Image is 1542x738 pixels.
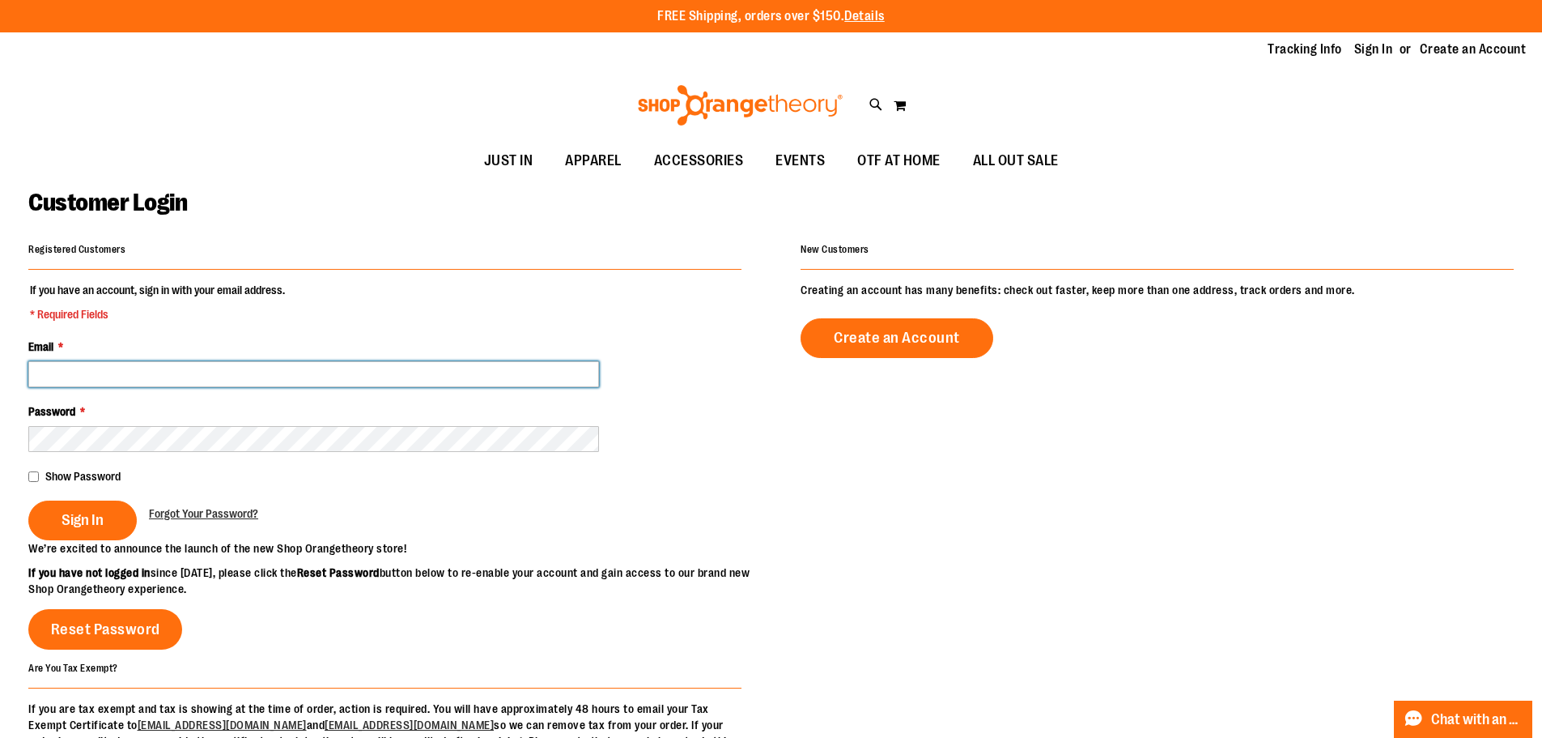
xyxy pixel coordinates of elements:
span: OTF AT HOME [857,143,941,179]
span: Chat with an Expert [1431,712,1523,727]
a: Create an Account [1420,41,1527,58]
a: [EMAIL_ADDRESS][DOMAIN_NAME] [325,719,494,732]
a: Details [844,9,885,23]
span: Email [28,340,53,353]
span: JUST IN [484,143,533,179]
span: Customer Login [28,189,187,216]
span: Sign In [62,511,104,529]
a: Forgot Your Password? [149,506,258,522]
a: Create an Account [801,318,993,358]
span: Create an Account [834,329,960,347]
img: Shop Orangetheory [635,85,845,126]
button: Sign In [28,501,137,540]
p: We’re excited to announce the launch of the new Shop Orangetheory store! [28,540,771,557]
span: Reset Password [51,621,160,638]
span: EVENTS [775,143,825,179]
a: Tracking Info [1268,41,1342,58]
span: ACCESSORIES [654,143,744,179]
p: FREE Shipping, orders over $150. [657,7,885,26]
p: Creating an account has many benefits: check out faster, keep more than one address, track orders... [801,282,1514,298]
span: Password [28,405,75,418]
a: Sign In [1354,41,1393,58]
button: Chat with an Expert [1394,701,1533,738]
strong: If you have not logged in [28,566,151,579]
strong: New Customers [801,244,869,255]
span: * Required Fields [30,306,285,322]
span: Forgot Your Password? [149,507,258,520]
strong: Are You Tax Exempt? [28,662,118,673]
legend: If you have an account, sign in with your email address. [28,282,287,322]
span: APPAREL [565,143,622,179]
p: since [DATE], please click the button below to re-enable your account and gain access to our bran... [28,565,771,597]
a: [EMAIL_ADDRESS][DOMAIN_NAME] [138,719,307,732]
span: Show Password [45,470,121,483]
strong: Reset Password [297,566,380,579]
a: Reset Password [28,609,182,650]
span: ALL OUT SALE [973,143,1059,179]
strong: Registered Customers [28,244,125,255]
